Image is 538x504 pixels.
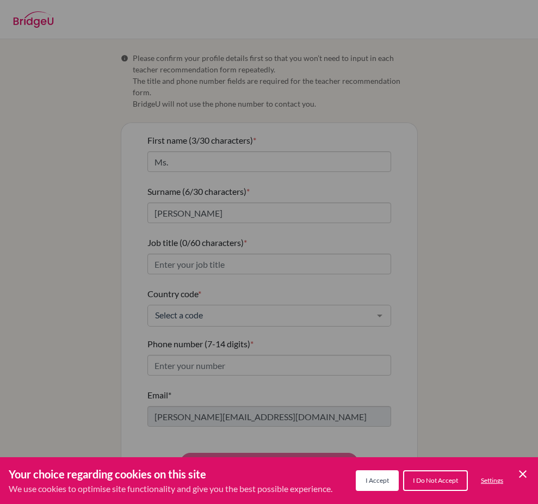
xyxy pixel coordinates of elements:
[9,482,332,495] p: We use cookies to optimise site functionality and give you the best possible experience.
[481,476,503,484] span: Settings
[516,468,529,481] button: Save and close
[356,470,399,491] button: I Accept
[366,476,389,484] span: I Accept
[403,470,468,491] button: I Do Not Accept
[413,476,458,484] span: I Do Not Accept
[472,471,512,490] button: Settings
[9,466,332,482] h3: Your choice regarding cookies on this site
